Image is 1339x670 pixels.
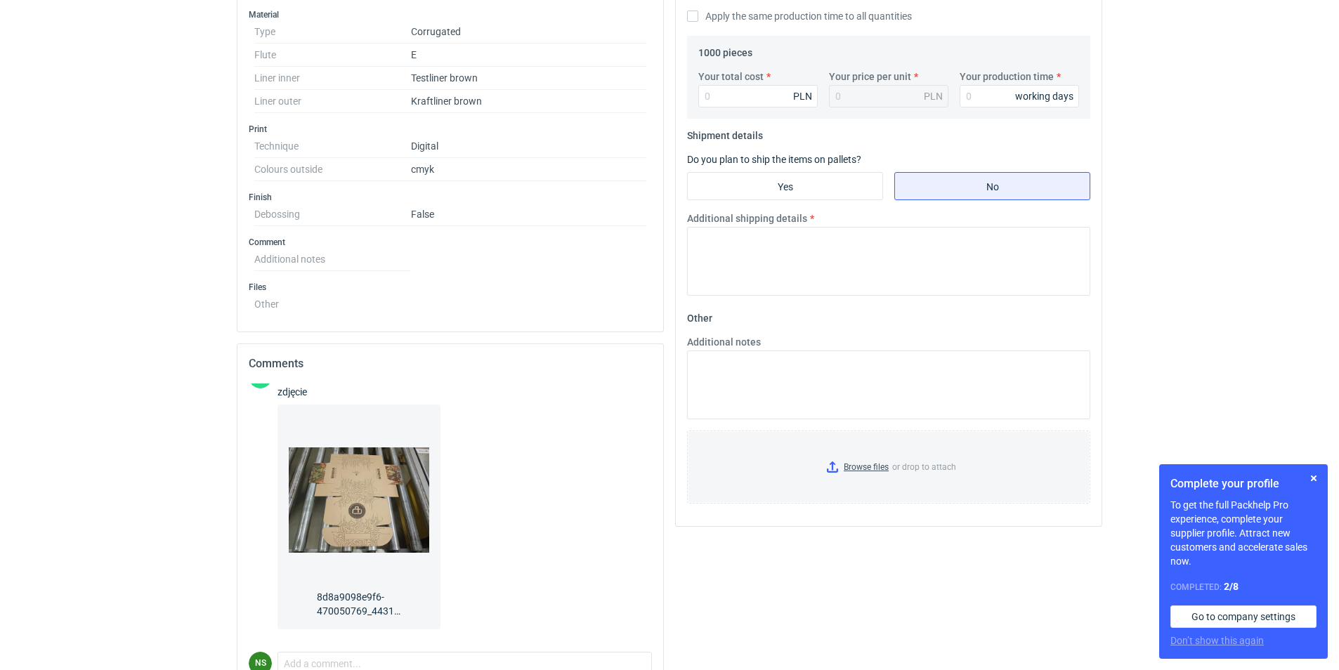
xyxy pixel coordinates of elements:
label: Yes [687,172,883,200]
h3: Print [249,124,652,135]
p: To get the full Packhelp Pro experience, complete your supplier profile. Attract new customers an... [1170,498,1317,568]
label: Your price per unit [829,70,911,84]
dt: Type [254,20,411,44]
label: Your production time [960,70,1054,84]
label: Do you plan to ship the items on pallets? [687,154,861,165]
h1: Complete your profile [1170,475,1317,492]
div: Completed: [1170,579,1317,594]
legend: Other [687,307,712,324]
dd: Testliner brown [411,67,646,90]
label: Additional notes [687,335,761,349]
dd: cmyk [411,158,646,181]
dt: Liner inner [254,67,411,90]
dd: Digital [411,135,646,158]
legend: 1000 pieces [698,41,752,58]
label: No [894,172,1090,200]
div: PLN [924,89,943,103]
div: zdjęcie [277,385,440,399]
span: 8d8a9098e9f6-470050769_443164508840474_6422012452994236795_n.jpg [317,584,401,618]
h2: Comments [249,355,652,372]
button: Skip for now [1305,470,1322,487]
dt: Additional notes [254,248,411,271]
label: or drop to attach [688,431,1090,503]
label: Apply the same production time to all quantities [687,9,912,23]
h3: Finish [249,192,652,203]
input: 0 [960,85,1079,107]
dd: Kraftliner brown [411,90,646,113]
label: Additional shipping details [687,211,807,225]
strong: 2 / 8 [1224,581,1239,592]
button: Don’t show this again [1170,633,1264,648]
dd: E [411,44,646,67]
dt: Liner outer [254,90,411,113]
a: 8d8a9098e9f6-470050769_443164508840474_6422012452994236795_n.jpg [277,405,440,629]
div: PLN [793,89,812,103]
dt: Other [254,293,411,310]
input: 0 [698,85,818,107]
h3: Files [249,282,652,293]
dd: Corrugated [411,20,646,44]
legend: Shipment details [687,124,763,141]
img: YTD6qKLiju8QUnx2Cm5sBWSc51z6Og6HOM0DzvbP.jpg [289,416,429,584]
h3: Material [249,9,652,20]
label: Your total cost [698,70,764,84]
dt: Debossing [254,203,411,226]
dd: False [411,203,646,226]
dt: Technique [254,135,411,158]
dt: Flute [254,44,411,67]
div: working days [1015,89,1073,103]
h3: Comment [249,237,652,248]
dt: Colours outside [254,158,411,181]
a: Go to company settings [1170,605,1317,628]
